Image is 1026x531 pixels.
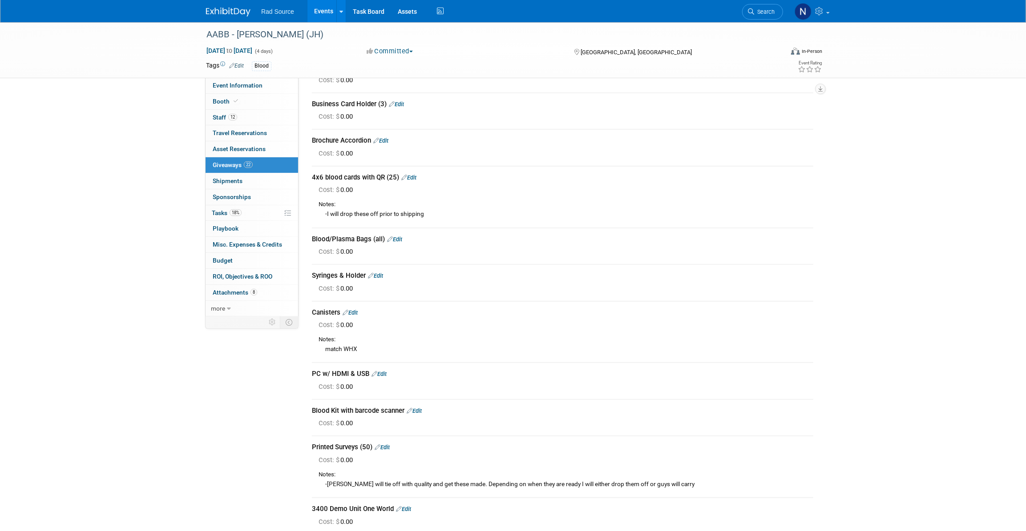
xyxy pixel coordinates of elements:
[319,344,813,354] div: match WHX
[206,237,298,252] a: Misc. Expenses & Credits
[319,149,356,157] span: 0.00
[319,112,340,120] span: Cost: $
[319,149,340,157] span: Cost: $
[319,76,340,84] span: Cost: $
[234,99,238,104] i: Booth reservation complete
[206,269,298,284] a: ROI, Objectives & ROO
[280,316,299,328] td: Toggle Event Tabs
[250,289,257,295] span: 8
[265,316,280,328] td: Personalize Event Tab Strip
[319,518,340,526] span: Cost: $
[206,47,253,55] span: [DATE] [DATE]
[206,205,298,221] a: Tasks18%
[319,321,356,329] span: 0.00
[213,241,282,248] span: Misc. Expenses & Credits
[206,78,298,93] a: Event Information
[319,284,356,292] span: 0.00
[319,419,356,427] span: 0.00
[368,272,383,279] a: Edit
[206,301,298,316] a: more
[343,309,358,316] a: Edit
[213,225,238,232] span: Playbook
[312,369,813,379] div: PC w/ HDMI & USB
[319,200,813,209] div: Notes:
[319,471,813,479] div: Notes:
[364,47,416,56] button: Committed
[372,371,387,377] a: Edit
[213,161,253,168] span: Giveaways
[319,76,356,84] span: 0.00
[312,173,813,182] div: 4x6 blood cards with QR (25)
[319,186,340,194] span: Cost: $
[206,125,298,141] a: Travel Reservations
[244,161,253,168] span: 22
[319,419,340,427] span: Cost: $
[213,145,266,152] span: Asset Reservations
[206,94,298,109] a: Booth
[213,289,257,296] span: Attachments
[319,383,340,391] span: Cost: $
[206,221,298,236] a: Playbook
[742,4,783,20] a: Search
[230,209,242,216] span: 18%
[312,271,813,280] div: Syringes & Holder
[407,407,422,414] a: Edit
[312,235,813,244] div: Blood/Plasma Bags (all)
[312,443,813,452] div: Printed Surveys (50)
[312,100,813,109] div: Business Card Holder (3)
[254,48,273,54] span: (4 days)
[213,177,242,184] span: Shipments
[229,63,244,69] a: Edit
[312,406,813,415] div: Blood Kit with barcode scanner
[206,8,250,16] img: ExhibitDay
[319,112,356,120] span: 0.00
[206,157,298,173] a: Giveaways22
[319,209,813,219] div: -I will drop these off prior to shipping
[387,236,402,243] a: Edit
[319,248,340,256] span: Cost: $
[213,193,251,200] span: Sponsorships
[373,137,388,144] a: Edit
[213,273,272,280] span: ROI, Objectives & ROO
[206,141,298,157] a: Asset Reservations
[225,47,234,54] span: to
[203,27,770,43] div: AABB - [PERSON_NAME] (JH)
[319,456,340,464] span: Cost: $
[206,61,244,71] td: Tags
[319,321,340,329] span: Cost: $
[228,114,237,120] span: 12
[213,82,263,89] span: Event Information
[396,506,411,512] a: Edit
[375,444,390,451] a: Edit
[795,3,812,20] img: Nicole Bailey
[319,518,356,526] span: 0.00
[319,335,813,344] div: Notes:
[206,110,298,125] a: Staff12
[754,8,775,15] span: Search
[319,186,356,194] span: 0.00
[731,46,822,60] div: Event Format
[389,101,404,108] a: Edit
[213,114,237,121] span: Staff
[211,305,225,312] span: more
[213,129,267,136] span: Travel Reservations
[252,61,271,71] div: Blood
[791,48,800,55] img: Format-Inperson.png
[319,248,356,256] span: 0.00
[319,284,340,292] span: Cost: $
[213,98,240,105] span: Booth
[581,49,692,56] span: [GEOGRAPHIC_DATA], [GEOGRAPHIC_DATA]
[798,61,822,65] div: Event Rating
[206,285,298,300] a: Attachments8
[319,456,356,464] span: 0.00
[319,383,356,391] span: 0.00
[206,173,298,189] a: Shipments
[312,504,813,514] div: 3400 Demo Unit One World
[801,48,822,55] div: In-Person
[312,136,813,145] div: Brochure Accordion
[206,253,298,268] a: Budget
[312,308,813,317] div: Canisters
[401,174,416,181] a: Edit
[206,189,298,205] a: Sponsorships
[261,8,294,15] span: Rad Source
